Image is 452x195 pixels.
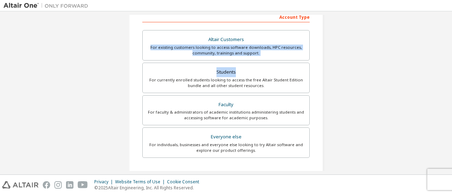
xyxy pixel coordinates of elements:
[167,179,203,185] div: Cookie Consent
[147,77,305,88] div: For currently enrolled students looking to access the free Altair Student Edition bundle and all ...
[147,100,305,110] div: Faculty
[4,2,92,9] img: Altair One
[147,142,305,153] div: For individuals, businesses and everyone else looking to try Altair software and explore our prod...
[147,109,305,121] div: For faculty & administrators of academic institutions administering students and accessing softwa...
[147,67,305,77] div: Students
[147,45,305,56] div: For existing customers looking to access software downloads, HPC resources, community, trainings ...
[2,181,38,189] img: altair_logo.svg
[94,185,203,191] p: © 2025 Altair Engineering, Inc. All Rights Reserved.
[43,181,50,189] img: facebook.svg
[94,179,115,185] div: Privacy
[115,179,167,185] div: Website Terms of Use
[142,168,310,180] div: Your Profile
[78,181,88,189] img: youtube.svg
[66,181,73,189] img: linkedin.svg
[142,11,310,22] div: Account Type
[147,132,305,142] div: Everyone else
[147,35,305,45] div: Altair Customers
[54,181,62,189] img: instagram.svg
